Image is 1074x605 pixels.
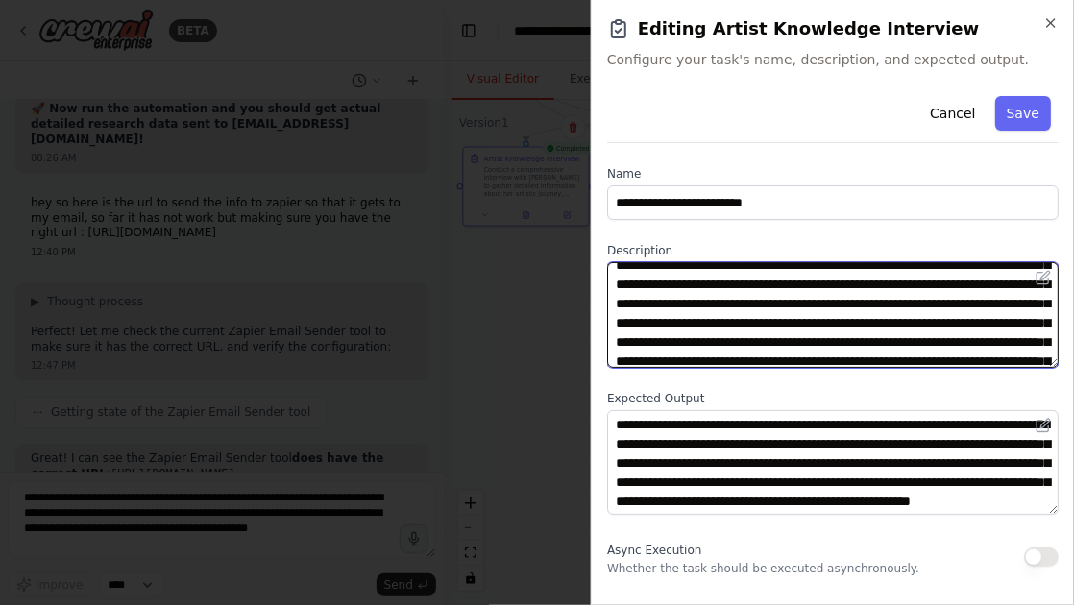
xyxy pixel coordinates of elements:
[607,544,701,557] span: Async Execution
[918,96,987,131] button: Cancel
[607,391,1059,406] label: Expected Output
[607,50,1059,69] span: Configure your task's name, description, and expected output.
[995,96,1051,131] button: Save
[1032,414,1055,437] button: Open in editor
[607,243,1059,258] label: Description
[1032,266,1055,289] button: Open in editor
[607,561,919,576] p: Whether the task should be executed asynchronously.
[607,166,1059,181] label: Name
[607,15,1059,42] h2: Editing Artist Knowledge Interview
